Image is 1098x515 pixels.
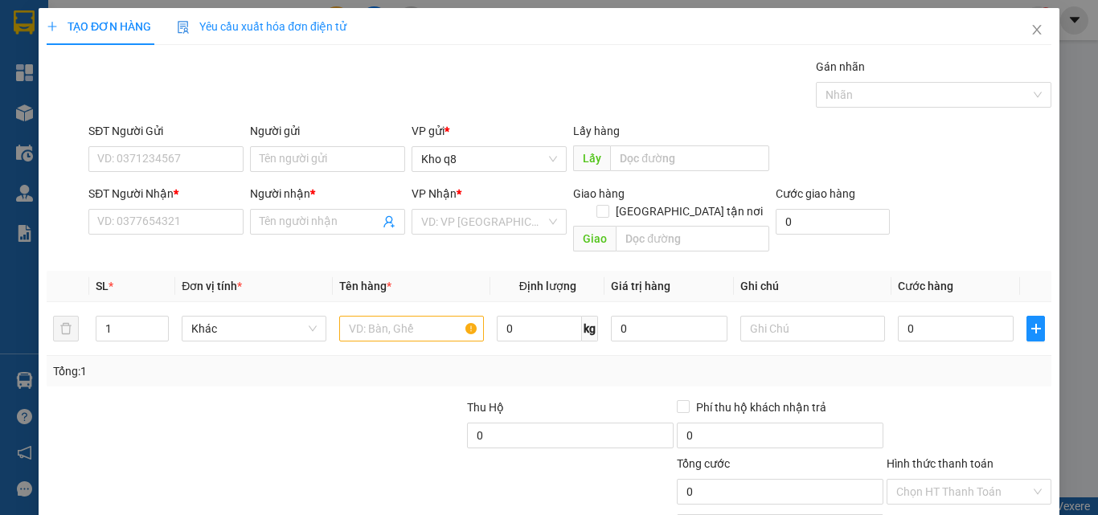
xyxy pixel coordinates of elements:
[775,209,890,235] input: Cước giao hàng
[339,316,484,341] input: VD: Bàn, Ghế
[573,125,620,137] span: Lấy hàng
[1026,316,1045,341] button: plus
[53,362,425,380] div: Tổng: 1
[1030,23,1043,36] span: close
[339,280,391,292] span: Tên hàng
[96,280,109,292] span: SL
[611,280,670,292] span: Giá trị hàng
[1027,322,1044,335] span: plus
[740,316,885,341] input: Ghi Chú
[88,185,244,202] div: SĐT Người Nhận
[518,280,576,292] span: Định lượng
[608,202,768,220] span: [GEOGRAPHIC_DATA] tận nơi
[250,185,405,202] div: Người nhận
[734,271,891,302] th: Ghi chú
[412,122,567,140] div: VP gửi
[816,60,865,73] label: Gán nhãn
[250,122,405,140] div: Người gửi
[690,399,833,416] span: Phí thu hộ khách nhận trả
[582,316,598,341] span: kg
[611,316,727,341] input: 0
[616,226,768,251] input: Dọc đường
[677,457,730,470] span: Tổng cước
[573,145,610,171] span: Lấy
[573,226,616,251] span: Giao
[412,187,457,200] span: VP Nhận
[421,147,557,171] span: Kho q8
[466,401,503,414] span: Thu Hộ
[775,187,854,200] label: Cước giao hàng
[191,317,317,341] span: Khác
[610,145,768,171] input: Dọc đường
[383,215,395,228] span: user-add
[47,21,58,32] span: plus
[1014,8,1059,53] button: Close
[88,122,244,140] div: SĐT Người Gửi
[887,457,994,470] label: Hình thức thanh toán
[573,187,625,200] span: Giao hàng
[47,20,151,33] span: TẠO ĐƠN HÀNG
[53,316,79,341] button: delete
[177,20,346,33] span: Yêu cầu xuất hóa đơn điện tử
[182,280,242,292] span: Đơn vị tính
[898,280,953,292] span: Cước hàng
[177,21,190,34] img: icon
